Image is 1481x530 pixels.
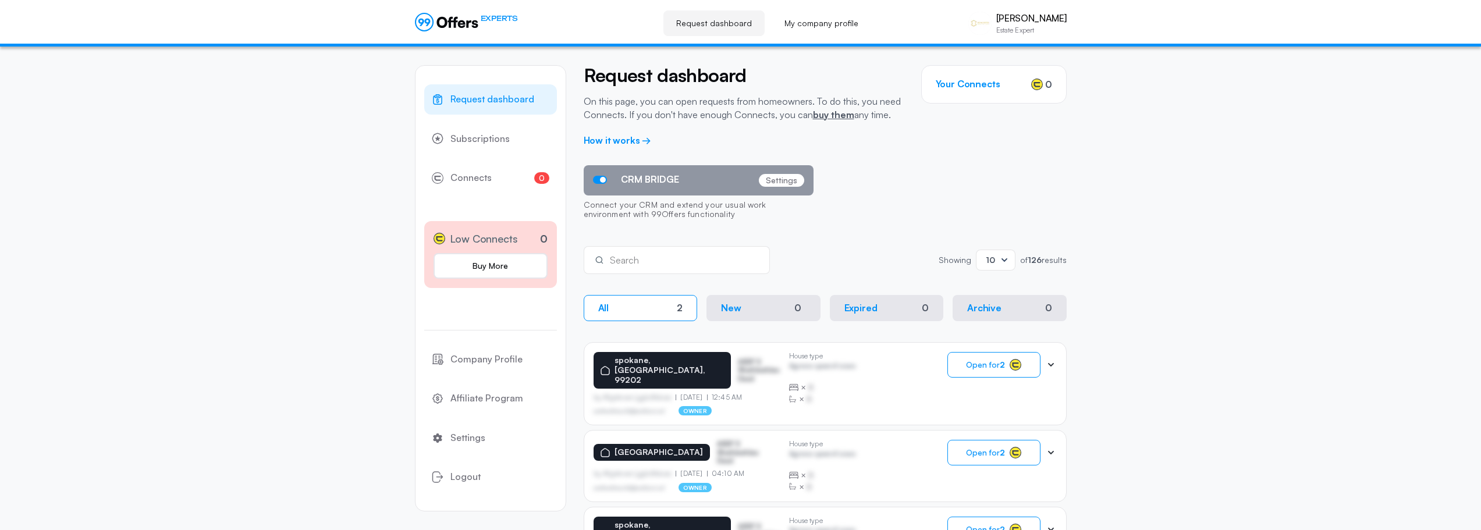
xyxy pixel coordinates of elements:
[789,517,856,525] p: House type
[789,352,856,360] p: House type
[584,195,814,226] p: Connect your CRM and extend your usual work environment with 99Offers functionality
[424,84,557,115] a: Request dashboard
[594,393,676,401] p: by Afgdsrwe Ljgjkdfsbvas
[424,462,557,492] button: Logout
[424,383,557,414] a: Affiliate Program
[424,423,557,453] a: Settings
[584,295,698,321] button: All2
[450,170,492,186] span: Connects
[922,303,929,314] div: 0
[450,431,485,446] span: Settings
[450,92,534,107] span: Request dashboard
[759,174,804,187] p: Settings
[679,406,712,415] p: owner
[424,344,557,375] a: Company Profile
[738,358,780,383] p: ASDF S Sfasfdasfdas Dasd
[772,10,871,36] a: My company profile
[594,484,665,491] p: asdfasdfasasfd@asdfasd.asf
[615,447,703,457] p: [GEOGRAPHIC_DATA]
[450,469,481,485] span: Logout
[953,295,1067,321] button: Archive0
[789,362,856,373] p: Agrwsv qwervf oiuns
[1028,255,1042,265] strong: 126
[789,469,856,481] div: ×
[808,469,814,481] span: B
[1000,447,1005,457] strong: 2
[844,303,878,314] p: Expired
[807,481,812,493] span: B
[415,13,518,31] a: EXPERTS
[434,253,548,279] a: Buy More
[986,255,995,265] span: 10
[424,124,557,154] a: Subscriptions
[663,10,765,36] a: Request dashboard
[679,483,712,492] p: owner
[789,382,856,393] div: ×
[808,382,814,393] span: B
[584,95,904,121] p: On this page, you can open requests from homeowners. To do this, you need Connects. If you don't ...
[594,469,676,478] p: by Afgdsrwe Ljgjkdfsbvas
[966,360,1005,369] span: Open for
[424,163,557,193] a: Connects0
[534,172,549,184] span: 0
[481,13,518,24] span: EXPERTS
[676,393,707,401] p: [DATE]
[706,295,821,321] button: New0
[707,469,744,478] p: 04:10 AM
[450,391,523,406] span: Affiliate Program
[676,469,707,478] p: [DATE]
[707,393,742,401] p: 12:45 AM
[967,303,1001,314] p: Archive
[996,27,1067,34] p: Estate Expert
[813,109,854,120] a: buy them
[584,65,904,86] h2: Request dashboard
[936,79,1000,90] h3: Your Connects
[807,393,812,405] span: B
[1000,360,1005,369] strong: 2
[594,407,665,414] p: asdfasdfasasfd@asdfasd.asf
[789,440,856,448] p: House type
[996,13,1067,24] p: [PERSON_NAME]
[450,230,518,247] span: Low Connects
[540,231,548,247] p: 0
[598,303,609,314] p: All
[717,440,775,465] p: ASDF S Sfasfdasfdas Dasd
[966,448,1005,457] span: Open for
[450,131,510,147] span: Subscriptions
[1045,303,1052,314] div: 0
[790,301,806,315] div: 0
[939,256,971,264] p: Showing
[947,352,1040,378] button: Open for2
[789,450,856,461] p: Agrwsv qwervf oiuns
[1020,256,1067,264] p: of results
[450,352,523,367] span: Company Profile
[721,303,741,314] p: New
[584,134,652,146] a: How it works →
[677,303,683,314] div: 2
[830,295,944,321] button: Expired0
[789,393,856,405] div: ×
[789,481,856,493] div: ×
[621,174,679,185] span: CRM BRIDGE
[615,355,724,385] p: spokane, [GEOGRAPHIC_DATA], 99202
[968,12,992,35] img: Devante Dickerson
[947,440,1040,465] button: Open for2
[1045,77,1052,91] span: 0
